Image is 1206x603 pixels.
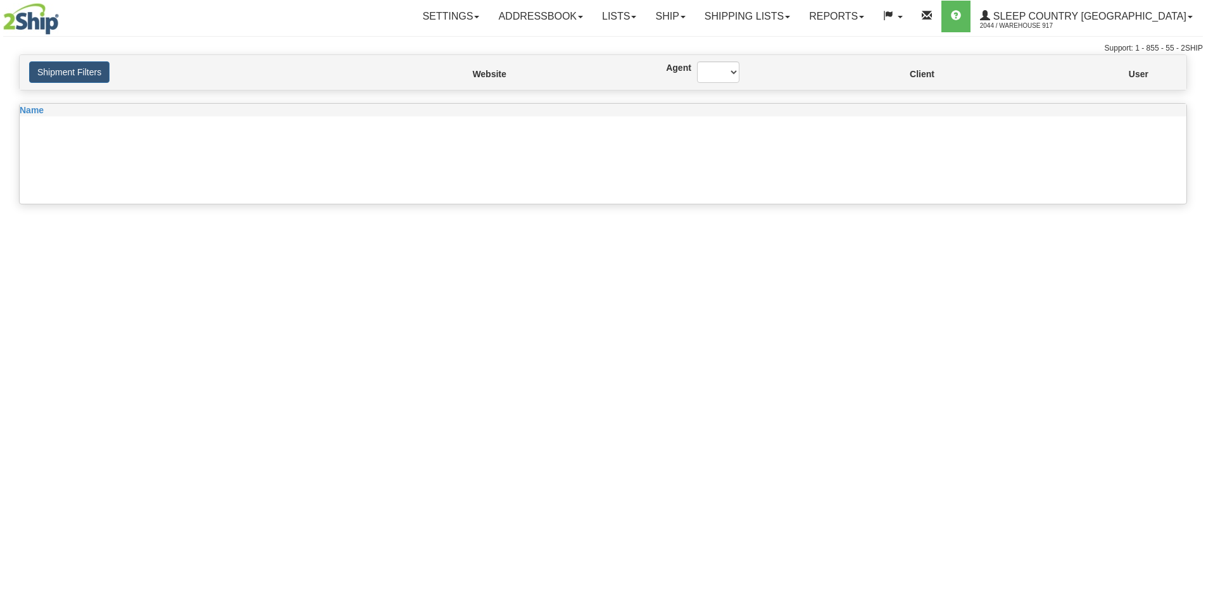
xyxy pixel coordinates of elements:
[646,1,694,32] a: Ship
[20,105,44,115] span: Name
[695,1,800,32] a: Shipping lists
[910,68,912,80] label: Client
[489,1,593,32] a: Addressbook
[980,20,1075,32] span: 2044 / Warehouse 917
[3,43,1203,54] div: Support: 1 - 855 - 55 - 2SHIP
[29,61,110,83] button: Shipment Filters
[970,1,1202,32] a: Sleep Country [GEOGRAPHIC_DATA] 2044 / Warehouse 917
[990,11,1186,22] span: Sleep Country [GEOGRAPHIC_DATA]
[413,1,489,32] a: Settings
[800,1,874,32] a: Reports
[472,68,477,80] label: Website
[593,1,646,32] a: Lists
[3,3,59,35] img: logo2044.jpg
[666,61,678,74] label: Agent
